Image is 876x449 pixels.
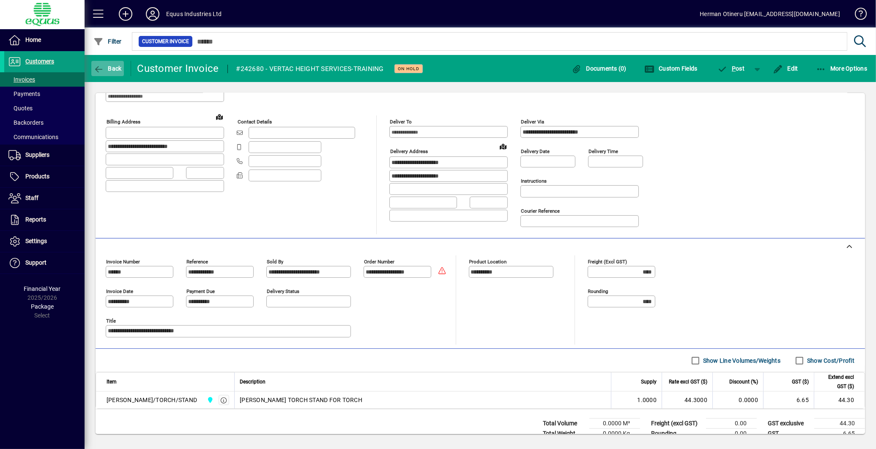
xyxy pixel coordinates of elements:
[771,61,800,76] button: Edit
[569,61,629,76] button: Documents (0)
[142,37,189,46] span: Customer Invoice
[706,419,757,429] td: 0.00
[390,119,412,125] mat-label: Deliver To
[521,119,544,125] mat-label: Deliver via
[139,6,166,22] button: Profile
[805,356,854,365] label: Show Cost/Profit
[8,76,35,83] span: Invoices
[589,419,640,429] td: 0.0000 M³
[213,110,226,123] a: View on map
[469,259,507,265] mat-label: Product location
[93,38,122,45] span: Filter
[814,429,865,439] td: 6.65
[8,134,58,140] span: Communications
[588,288,608,294] mat-label: Rounding
[91,61,124,76] button: Back
[701,356,780,365] label: Show Line Volumes/Weights
[24,285,61,292] span: Financial Year
[106,318,116,324] mat-label: Title
[205,395,214,405] span: 3C CENTRAL
[4,231,85,252] a: Settings
[773,65,798,72] span: Edit
[588,259,627,265] mat-label: Freight (excl GST)
[25,151,49,158] span: Suppliers
[25,238,47,244] span: Settings
[792,377,809,386] span: GST ($)
[729,377,758,386] span: Discount (%)
[398,66,419,71] span: On hold
[732,65,736,72] span: P
[25,259,47,266] span: Support
[712,392,763,408] td: 0.0000
[496,140,510,153] a: View on map
[106,288,133,294] mat-label: Invoice date
[4,166,85,187] a: Products
[85,61,131,76] app-page-header-button: Back
[4,101,85,115] a: Quotes
[25,216,46,223] span: Reports
[186,259,208,265] mat-label: Reference
[589,429,640,439] td: 0.0000 Kg
[25,36,41,43] span: Home
[4,252,85,274] a: Support
[539,429,589,439] td: Total Weight
[717,65,745,72] span: ost
[137,62,219,75] div: Customer Invoice
[4,72,85,87] a: Invoices
[107,396,197,404] div: [PERSON_NAME]/TORCH/STAND
[267,259,283,265] mat-label: Sold by
[647,419,706,429] td: Freight (excl GST)
[186,288,215,294] mat-label: Payment due
[4,115,85,130] a: Backorders
[814,419,865,429] td: 44.30
[240,396,362,404] span: [PERSON_NAME] TORCH STAND FOR TORCH
[4,130,85,144] a: Communications
[106,259,140,265] mat-label: Invoice number
[25,173,49,180] span: Products
[8,105,33,112] span: Quotes
[572,65,627,72] span: Documents (0)
[521,178,547,184] mat-label: Instructions
[642,61,700,76] button: Custom Fields
[364,259,394,265] mat-label: Order number
[706,429,757,439] td: 0.00
[589,148,618,154] mat-label: Delivery time
[4,188,85,209] a: Staff
[816,65,868,72] span: More Options
[31,303,54,310] span: Package
[667,396,707,404] div: 44.3000
[267,288,299,294] mat-label: Delivery status
[25,194,38,201] span: Staff
[240,377,266,386] span: Description
[107,377,117,386] span: Item
[644,65,698,72] span: Custom Fields
[849,2,865,29] a: Knowledge Base
[236,62,384,76] div: #242680 - VERTAC HEIGHT SERVICES-TRAINING
[4,87,85,101] a: Payments
[763,392,814,408] td: 6.65
[93,65,122,72] span: Back
[4,30,85,51] a: Home
[814,392,865,408] td: 44.30
[713,61,749,76] button: Post
[539,419,589,429] td: Total Volume
[4,145,85,166] a: Suppliers
[521,208,560,214] mat-label: Courier Reference
[91,34,124,49] button: Filter
[521,148,550,154] mat-label: Delivery date
[4,209,85,230] a: Reports
[819,372,854,391] span: Extend excl GST ($)
[669,377,707,386] span: Rate excl GST ($)
[8,119,44,126] span: Backorders
[112,6,139,22] button: Add
[638,396,657,404] span: 1.0000
[700,7,840,21] div: Herman Otineru [EMAIL_ADDRESS][DOMAIN_NAME]
[641,377,657,386] span: Supply
[8,90,40,97] span: Payments
[764,429,814,439] td: GST
[647,429,706,439] td: Rounding
[814,61,870,76] button: More Options
[166,7,222,21] div: Equus Industries Ltd
[764,419,814,429] td: GST exclusive
[25,58,54,65] span: Customers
